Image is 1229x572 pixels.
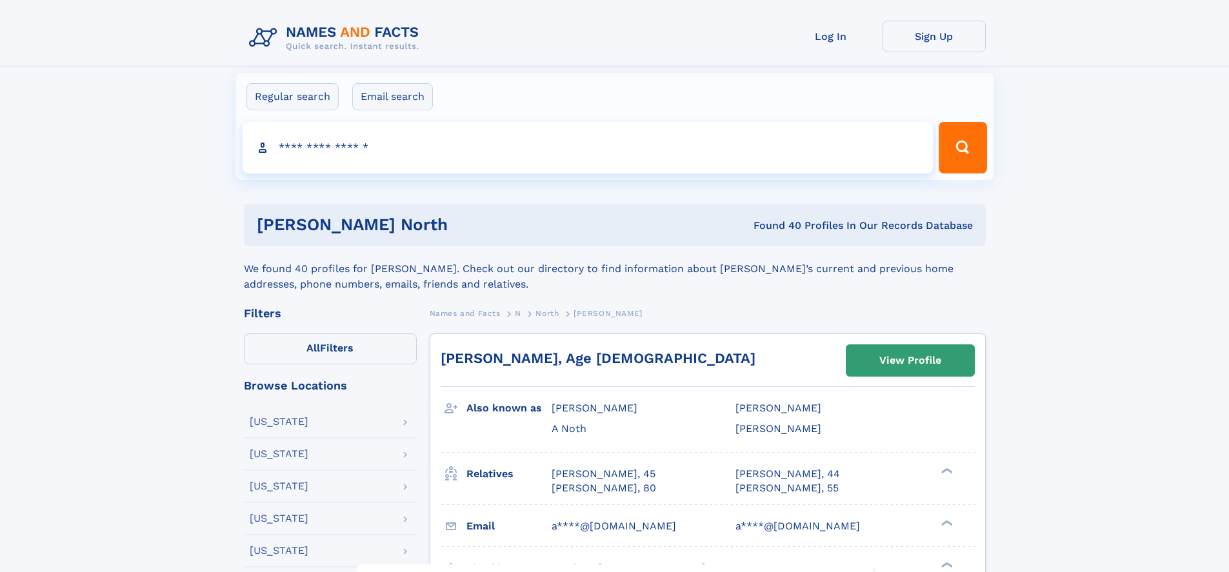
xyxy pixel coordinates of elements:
input: search input [243,122,934,173]
label: Regular search [246,83,339,110]
span: [PERSON_NAME] [574,309,643,318]
a: [PERSON_NAME], Age [DEMOGRAPHIC_DATA] [441,350,755,366]
div: ❯ [938,560,954,569]
a: N [515,305,521,321]
span: All [306,342,320,354]
a: North [535,305,559,321]
a: Log In [779,21,883,52]
div: ❯ [938,466,954,475]
div: [US_STATE] [250,546,308,556]
span: N [515,309,521,318]
div: [US_STATE] [250,513,308,524]
span: North [535,309,559,318]
img: Logo Names and Facts [244,21,430,55]
a: [PERSON_NAME], 55 [735,481,839,495]
div: Found 40 Profiles In Our Records Database [601,219,973,233]
div: ❯ [938,518,954,527]
h1: [PERSON_NAME] north [257,217,601,233]
span: [PERSON_NAME] [552,402,637,414]
div: [US_STATE] [250,481,308,491]
a: View Profile [846,345,974,376]
h3: Also known as [466,397,552,419]
div: View Profile [879,346,941,375]
div: Browse Locations [244,380,417,391]
span: [PERSON_NAME] [735,422,821,435]
a: Sign Up [883,21,986,52]
a: [PERSON_NAME], 44 [735,467,840,481]
label: Email search [352,83,433,110]
span: [PERSON_NAME] [735,402,821,414]
h3: Relatives [466,463,552,485]
a: [PERSON_NAME], 45 [552,467,655,481]
div: We found 40 profiles for [PERSON_NAME]. Check out our directory to find information about [PERSON... [244,246,986,292]
div: [US_STATE] [250,417,308,427]
label: Filters [244,333,417,364]
a: Names and Facts [430,305,501,321]
div: [US_STATE] [250,449,308,459]
button: Search Button [939,122,986,173]
span: A Noth [552,422,586,435]
a: [PERSON_NAME], 80 [552,481,656,495]
div: Filters [244,308,417,319]
h3: Email [466,515,552,537]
